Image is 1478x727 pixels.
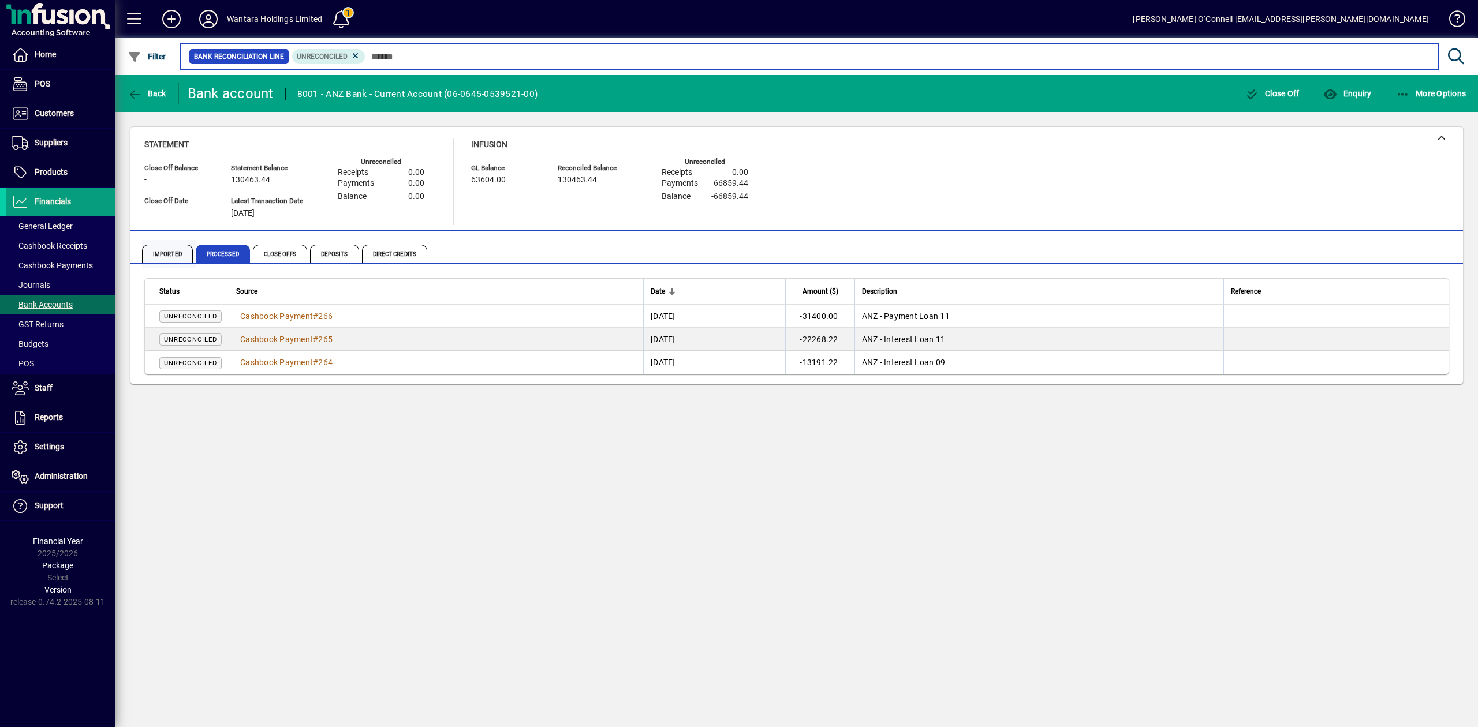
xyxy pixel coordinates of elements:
label: Unreconciled [685,158,725,166]
span: [DATE] [231,209,255,218]
span: Reports [35,413,63,422]
span: Back [128,89,166,98]
div: Bank account [188,84,274,103]
span: Unreconciled [164,313,217,320]
span: Processed [196,245,250,263]
span: Bank Reconciliation Line [194,51,284,62]
span: Suppliers [35,138,68,147]
a: GST Returns [6,314,115,334]
button: Filter [125,46,169,67]
span: Settings [35,442,64,451]
span: 266 [318,312,333,321]
button: Back [125,83,169,104]
span: - [144,175,147,185]
span: Support [35,501,64,510]
span: Receipts [662,168,692,177]
a: Cashbook Payment#264 [236,356,337,369]
a: Administration [6,462,115,491]
button: Close Off [1242,83,1302,104]
div: Reference [1231,285,1434,298]
span: ANZ - Interest Loan 09 [862,358,946,367]
button: Add [153,9,190,29]
a: Staff [6,374,115,403]
span: Statement Balance [231,164,303,172]
div: Amount ($) [793,285,849,298]
span: Payments [338,179,374,188]
span: Balance [662,192,691,201]
span: Filter [128,52,166,61]
a: Products [6,158,115,187]
td: -22268.22 [785,328,854,351]
span: POS [12,359,34,368]
a: Support [6,492,115,520]
span: Receipts [338,168,368,177]
span: ANZ - Payment Loan 11 [862,312,950,321]
span: Administration [35,471,88,481]
label: Unreconciled [361,158,401,166]
span: Cashbook Payments [12,261,93,270]
span: 0.00 [408,192,424,201]
span: Deposits [310,245,359,263]
span: 264 [318,358,333,367]
span: Journals [12,280,50,290]
span: Products [35,167,68,177]
a: Cashbook Receipts [6,236,115,256]
a: POS [6,70,115,99]
span: Financials [35,197,71,206]
span: Package [42,561,73,570]
div: Status [159,285,222,298]
span: Staff [35,383,53,392]
span: Cashbook Payment [240,358,313,367]
span: Amount ($) [803,285,838,298]
div: [PERSON_NAME] O''Connell [EMAIL_ADDRESS][PERSON_NAME][DOMAIN_NAME] [1133,10,1429,28]
app-page-header-button: Back [115,83,179,104]
span: - [144,209,147,218]
span: 63604.00 [471,175,506,185]
span: Enquiry [1323,89,1371,98]
span: Cashbook Receipts [12,241,87,250]
span: Financial Year [33,537,83,546]
div: Wantara Holdings Limited [227,10,322,28]
a: Knowledge Base [1440,2,1464,40]
span: Reference [1231,285,1261,298]
span: GST Returns [12,320,64,329]
span: Date [651,285,665,298]
span: # [313,312,318,321]
a: Reports [6,403,115,432]
span: Payments [662,179,698,188]
span: Version [44,585,72,594]
button: More Options [1393,83,1469,104]
span: General Ledger [12,222,73,231]
span: GL Balance [471,164,540,172]
span: Balance [338,192,367,201]
span: Status [159,285,180,298]
span: Reconciled Balance [558,164,627,172]
span: Close Off Date [144,197,214,205]
span: Close Offs [253,245,307,263]
a: Cashbook Payments [6,256,115,275]
div: 8001 - ANZ Bank - Current Account (06-0645-0539521-00) [297,85,538,103]
span: 130463.44 [558,175,597,185]
a: Budgets [6,334,115,354]
span: Unreconciled [164,336,217,343]
span: Close Off [1245,89,1300,98]
a: Cashbook Payment#266 [236,310,337,323]
span: Description [862,285,897,298]
span: 66859.44 [714,179,748,188]
span: 265 [318,335,333,344]
span: Unreconciled [297,53,348,61]
span: Imported [142,245,193,263]
span: Source [236,285,257,298]
span: 0.00 [408,179,424,188]
a: Home [6,40,115,69]
span: Home [35,50,56,59]
span: Budgets [12,339,48,348]
span: POS [35,79,50,88]
a: POS [6,354,115,373]
td: [DATE] [643,328,785,351]
span: Close Off Balance [144,164,214,172]
span: More Options [1396,89,1466,98]
span: Bank Accounts [12,300,73,309]
a: Customers [6,99,115,128]
button: Enquiry [1320,83,1374,104]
